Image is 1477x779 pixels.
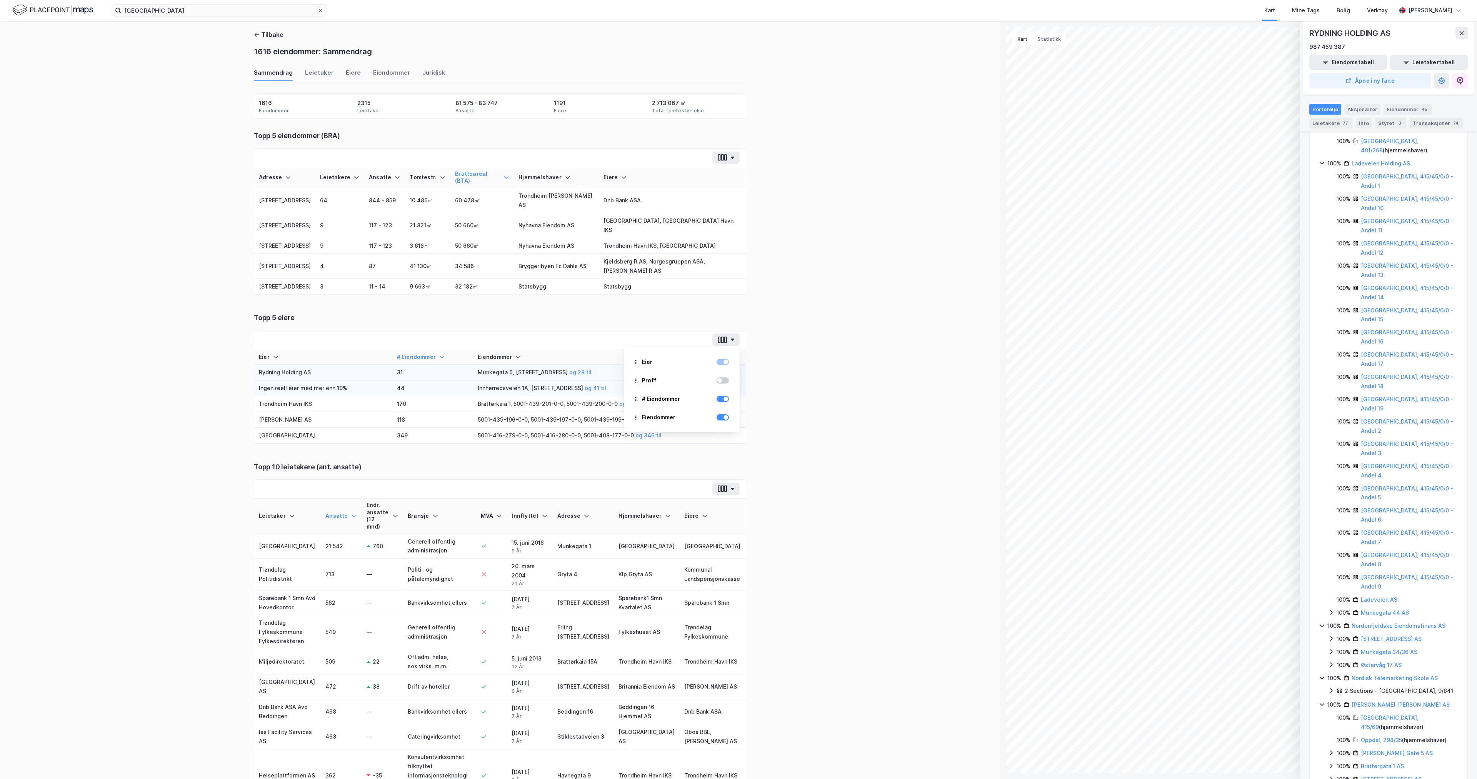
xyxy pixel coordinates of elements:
div: Eier [259,354,388,361]
div: 100% [1337,372,1350,382]
td: Bankvirksomhet ellers [403,591,476,616]
a: [GEOGRAPHIC_DATA], 415/45/0/0 - Andel 11 [1361,218,1453,234]
div: Brattørkaia 1, 5001-439-201-0-0, 5001-439-200-0-0 [478,399,741,409]
div: Proff [630,372,733,389]
td: Rydning Holding AS [254,365,392,380]
div: 100% [1337,172,1350,181]
div: 100% [1337,749,1350,758]
td: [GEOGRAPHIC_DATA], [GEOGRAPHIC_DATA] Havn IKS [599,213,746,238]
td: Kommunal Landspensjonskasse [680,559,746,590]
td: 170 [392,396,473,412]
div: Topp 5 eiere [254,313,746,322]
td: Trondheim Havn IKS [614,649,680,674]
div: Leietaker [357,108,381,114]
div: Innflyttet [512,512,548,520]
div: Eiendommer [373,68,410,81]
td: Kjeldsberg R AS, Norgesgruppen ASA, [PERSON_NAME] R AS [599,254,746,279]
div: 15. juni 2016 [512,538,548,554]
div: Transaksjoner [1410,118,1463,128]
a: [GEOGRAPHIC_DATA], 415/45/0/0 - Andel 16 [1361,329,1453,345]
td: Nyhavna Eiendom AS [514,213,599,238]
td: Trøndelag Fylkeskommune Fylkesdirektøren [254,615,321,649]
td: Britannia Eiendom AS [614,674,680,699]
td: Sparebank1 Smn Kvartalet AS [614,591,680,616]
div: 100% [1337,328,1350,337]
a: Nordenfjeldske Eiendomsfinans AS [1352,622,1445,629]
td: Off.adm. helse, sos.virks. m.m. [403,649,476,674]
div: — [367,707,398,716]
td: 713 [321,559,362,590]
td: Beddingen 16 [553,699,614,724]
td: 44 [392,380,473,396]
div: Eiendommer [1384,104,1432,115]
a: [GEOGRAPHIC_DATA], 415/45/0/0 - Andel 13 [1361,262,1453,278]
td: 50 660㎡ [450,238,514,254]
a: Ladeveien AS [1361,596,1397,603]
td: Cateringvirksomhet [403,724,476,749]
input: Søk på adresse, matrikkel, gårdeiere, leietakere eller personer [121,5,317,16]
td: 31 [392,365,473,380]
div: 21 År [512,580,548,587]
div: 7 År [512,634,548,640]
div: Eiendommer [259,108,289,114]
div: Aksjonærer [1344,104,1380,115]
div: 100% [1337,506,1350,515]
div: Ansatte [369,174,400,181]
div: 100% [1337,217,1350,226]
img: logo.f888ab2527a4732fd821a326f86c7f29.svg [12,3,93,17]
div: 5. juni 2013 [512,654,548,670]
div: 7 År [512,738,548,744]
td: Sparebank 1 Smn [680,591,746,616]
div: Kontrollprogram for chat [1439,742,1477,779]
td: 844 - 859 [364,188,405,213]
div: 6 År [512,688,548,694]
div: 100% [1337,439,1350,449]
div: Adresse [259,174,311,181]
div: 1616 [259,98,272,108]
td: 472 [321,674,362,699]
div: 5001-416-279-0-0, 5001-416-280-0-0, 5001-408-177-0-0 [478,431,741,440]
div: Eiendommer [630,409,733,426]
a: [GEOGRAPHIC_DATA], 415/69 [1361,714,1419,730]
div: 100% [1337,239,1350,248]
td: [STREET_ADDRESS] [254,254,315,279]
a: [GEOGRAPHIC_DATA], 415/45/0/0 - Andel 4 [1361,463,1453,479]
td: 3 [315,279,364,295]
button: Kart [1012,33,1032,45]
td: 60 478㎡ [450,188,514,213]
div: — [367,732,398,741]
td: 9 663㎡ [405,279,450,295]
td: 9 [315,238,364,254]
td: Statsbygg [599,279,746,295]
td: [STREET_ADDRESS] [553,674,614,699]
a: [GEOGRAPHIC_DATA], 415/45/0/0 - Andel 8 [1361,552,1453,567]
td: 21 821㎡ [405,213,450,238]
div: 45 [1420,105,1429,113]
td: Dnb Bank ASA [599,188,746,213]
div: 100% [1337,762,1350,771]
td: Erling [STREET_ADDRESS] [553,615,614,649]
div: Eiere [684,512,741,520]
a: Munkegata 34/36 AS [1361,649,1417,655]
td: [PERSON_NAME] AS [680,674,746,699]
a: [GEOGRAPHIC_DATA], 415/45/0/0 - Andel 9 [1361,574,1453,590]
div: 100% [1337,484,1350,493]
td: Beddingen 16 Hjemmel AS [614,699,680,724]
td: Drift av hoteller [403,674,476,699]
td: Ingen reell eier med mer enn 10% [254,380,392,396]
td: Brattørkaia 15A [553,649,614,674]
div: Leietaker [259,512,316,520]
div: Hjemmelshaver [518,174,594,181]
div: 2 713 067 ㎡ [652,98,685,108]
div: Eiere [346,68,361,81]
td: [GEOGRAPHIC_DATA] [254,534,321,559]
td: 10 486㎡ [405,188,450,213]
div: RYDNING HOLDING AS [1309,27,1392,39]
td: Trondheim [PERSON_NAME] AS [514,188,599,213]
div: 100% [1337,713,1350,722]
div: 100% [1337,647,1350,657]
a: [GEOGRAPHIC_DATA], 415/45/0/0 - Andel 10 [1361,195,1453,211]
td: Trøndelag Politidistrikt [254,559,321,590]
td: Bryggeribyen Ec Dahls AS [514,254,599,279]
td: Trondheim Havn IKS [254,396,392,412]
